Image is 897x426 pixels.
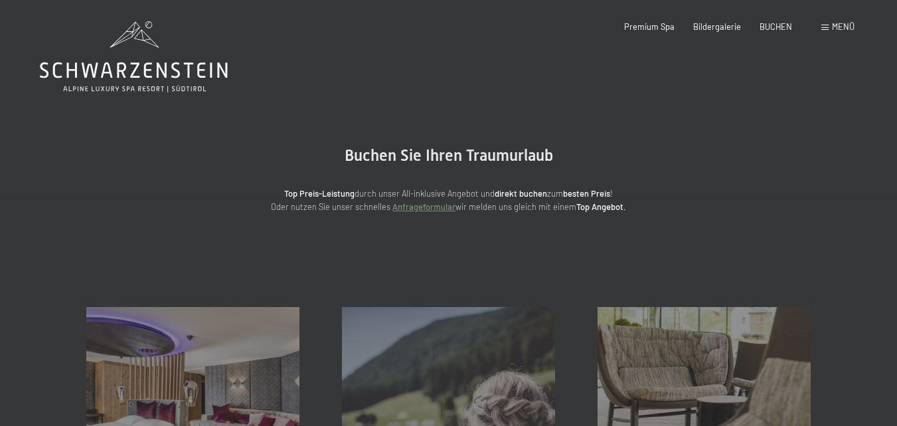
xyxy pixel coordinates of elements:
[392,201,455,212] a: Anfrageformular
[760,21,792,32] a: BUCHEN
[576,201,626,212] strong: Top Angebot.
[563,188,610,199] strong: besten Preis
[183,187,714,214] p: durch unser All-inklusive Angebot und zum ! Oder nutzen Sie unser schnelles wir melden uns gleich...
[345,146,553,165] span: Buchen Sie Ihren Traumurlaub
[693,21,741,32] a: Bildergalerie
[832,21,855,32] span: Menü
[284,188,355,199] strong: Top Preis-Leistung
[495,188,547,199] strong: direkt buchen
[624,21,675,32] a: Premium Spa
